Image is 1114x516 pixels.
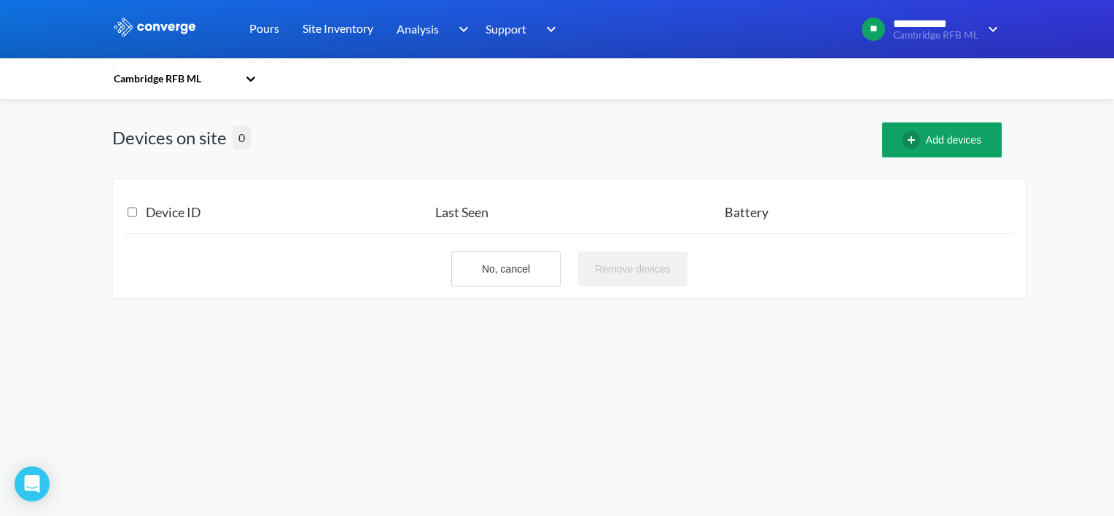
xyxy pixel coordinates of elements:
h1: Devices on site [112,126,227,149]
h3: Last Seen [435,204,725,220]
img: add-circle-outline.svg [903,131,926,149]
span: Analysis [397,20,439,38]
h3: Battery [725,204,1014,220]
img: downArrow.svg [978,20,1002,38]
img: downArrow.svg [537,20,560,38]
span: Support [486,20,526,38]
img: logo_ewhite.svg [112,17,197,36]
button: Remove devices [578,251,688,286]
div: 0 [233,126,251,149]
div: Open Intercom Messenger [15,466,50,501]
h3: Device ID [146,204,435,220]
button: Add devices [882,122,1002,157]
span: Cambridge RFB ML [893,30,978,41]
div: Cambridge RFB ML [112,71,238,87]
img: downArrow.svg [449,20,472,38]
button: No, cancel [451,251,561,286]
